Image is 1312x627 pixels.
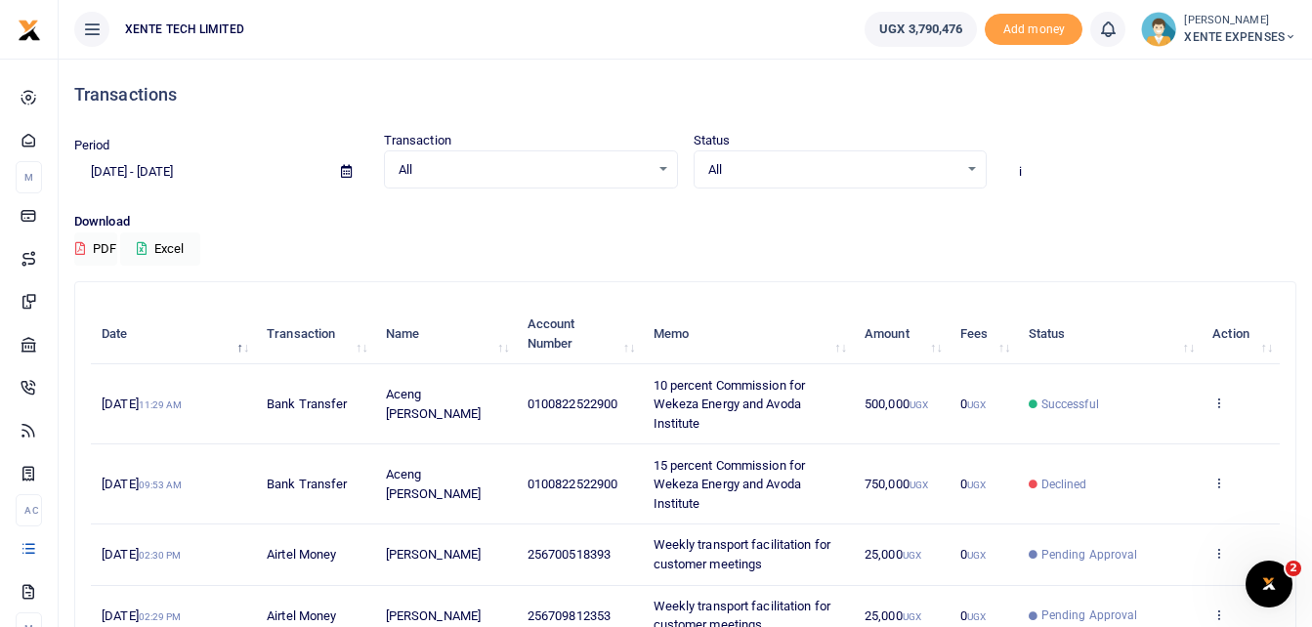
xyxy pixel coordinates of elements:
[949,304,1017,364] th: Fees: activate to sort column ascending
[74,136,110,155] label: Period
[1041,546,1138,564] span: Pending Approval
[386,467,481,501] span: Aceng [PERSON_NAME]
[903,550,921,561] small: UGX
[74,155,325,188] input: select period
[120,232,200,266] button: Excel
[654,378,806,431] span: 10 percent Commission for Wekeza Energy and Avoda Institute
[528,397,617,411] span: 0100822522900
[985,14,1082,46] span: Add money
[985,21,1082,35] a: Add money
[985,14,1082,46] li: Toup your wallet
[967,480,986,490] small: UGX
[857,12,985,47] li: Wallet ballance
[256,304,375,364] th: Transaction: activate to sort column ascending
[967,550,986,561] small: UGX
[139,611,182,622] small: 02:29 PM
[694,131,731,150] label: Status
[865,608,921,623] span: 25,000
[16,494,42,526] li: Ac
[267,608,336,623] span: Airtel Money
[139,550,182,561] small: 02:30 PM
[642,304,854,364] th: Memo: activate to sort column ascending
[386,547,481,562] span: [PERSON_NAME]
[74,84,1296,105] h4: Transactions
[1141,12,1176,47] img: profile-user
[910,399,928,410] small: UGX
[384,131,451,150] label: Transaction
[1202,304,1280,364] th: Action: activate to sort column ascending
[865,397,928,411] span: 500,000
[854,304,950,364] th: Amount: activate to sort column ascending
[654,537,830,571] span: Weekly transport facilitation for customer meetings
[528,477,617,491] span: 0100822522900
[102,608,181,623] span: [DATE]
[1184,13,1296,29] small: [PERSON_NAME]
[960,608,986,623] span: 0
[960,547,986,562] span: 0
[16,161,42,193] li: M
[386,387,481,421] span: Aceng [PERSON_NAME]
[139,399,183,410] small: 11:29 AM
[18,19,41,42] img: logo-small
[399,160,650,180] span: All
[528,547,611,562] span: 256700518393
[654,458,806,511] span: 15 percent Commission for Wekeza Energy and Avoda Institute
[267,397,347,411] span: Bank Transfer
[117,21,252,38] span: XENTE TECH LIMITED
[1041,396,1099,413] span: Successful
[74,232,117,266] button: PDF
[967,611,986,622] small: UGX
[1141,12,1296,47] a: profile-user [PERSON_NAME] XENTE EXPENSES
[517,304,643,364] th: Account Number: activate to sort column ascending
[903,611,921,622] small: UGX
[102,547,181,562] span: [DATE]
[865,477,928,491] span: 750,000
[967,399,986,410] small: UGX
[74,212,1296,232] p: Download
[960,477,986,491] span: 0
[960,397,986,411] span: 0
[1246,561,1292,607] iframe: Intercom live chat
[139,480,183,490] small: 09:53 AM
[102,397,182,411] span: [DATE]
[386,608,481,623] span: [PERSON_NAME]
[1184,28,1296,46] span: XENTE EXPENSES
[375,304,517,364] th: Name: activate to sort column ascending
[1286,561,1301,576] span: 2
[1017,304,1202,364] th: Status: activate to sort column ascending
[91,304,256,364] th: Date: activate to sort column descending
[1041,476,1087,493] span: Declined
[865,12,977,47] a: UGX 3,790,476
[910,480,928,490] small: UGX
[18,21,41,36] a: logo-small logo-large logo-large
[865,547,921,562] span: 25,000
[267,547,336,562] span: Airtel Money
[879,20,962,39] span: UGX 3,790,476
[102,477,182,491] span: [DATE]
[1041,606,1138,624] span: Pending Approval
[708,160,959,180] span: All
[267,477,347,491] span: Bank Transfer
[1002,155,1296,188] input: Search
